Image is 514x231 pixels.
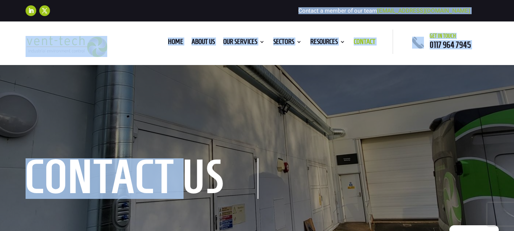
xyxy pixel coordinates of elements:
[26,158,258,199] h1: contact us
[354,39,375,47] a: Contact
[223,39,265,47] a: Our Services
[273,39,302,47] a: Sectors
[192,39,215,47] a: About us
[168,39,183,47] a: Home
[430,40,471,49] a: 0117 964 7945
[430,33,456,39] span: Get in touch
[39,5,50,16] a: Follow on X
[298,7,470,14] span: Contact a member of our team
[26,5,36,16] a: Follow on LinkedIn
[26,36,107,57] img: 2023-09-27T08_35_16.549ZVENT-TECH---Clear-background
[377,7,470,14] a: [EMAIL_ADDRESS][DOMAIN_NAME]
[310,39,345,47] a: Resources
